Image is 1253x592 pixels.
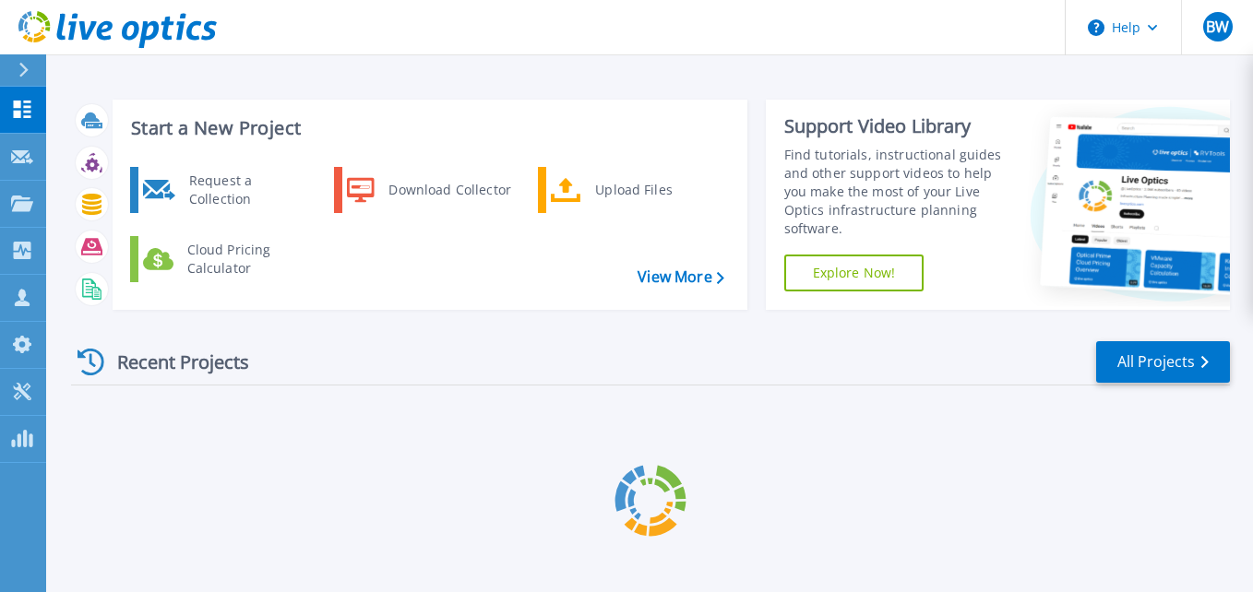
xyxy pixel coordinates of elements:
[379,172,519,208] div: Download Collector
[784,114,1015,138] div: Support Video Library
[71,339,274,385] div: Recent Projects
[1096,341,1230,383] a: All Projects
[784,255,925,291] a: Explore Now!
[538,167,727,213] a: Upload Files
[638,268,723,286] a: View More
[1206,19,1229,34] span: BW
[131,118,723,138] h3: Start a New Project
[334,167,523,213] a: Download Collector
[178,241,315,278] div: Cloud Pricing Calculator
[784,146,1015,238] div: Find tutorials, instructional guides and other support videos to help you make the most of your L...
[130,167,319,213] a: Request a Collection
[130,236,319,282] a: Cloud Pricing Calculator
[586,172,722,208] div: Upload Files
[180,172,315,208] div: Request a Collection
